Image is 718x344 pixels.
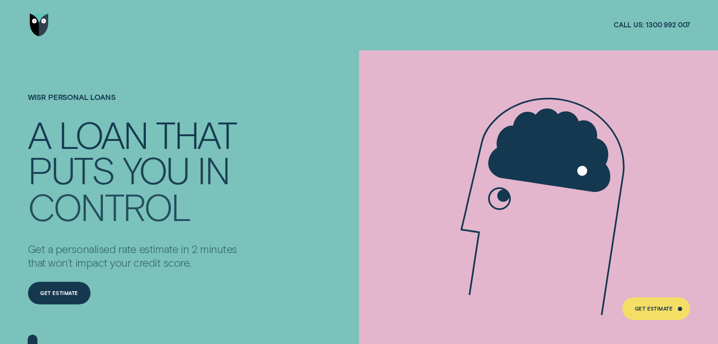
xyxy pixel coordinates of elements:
a: Call us:1300 992 007 [614,21,690,30]
p: Get a personalised rate estimate in 2 minutes that won't impact your credit score. [28,242,246,270]
h4: A LOAN THAT PUTS YOU IN CONTROL [28,116,246,221]
span: 1300 992 007 [646,21,690,30]
div: LOAN [59,116,147,151]
div: PUTS [28,152,114,187]
a: Get Estimate [622,297,690,320]
div: A [28,116,50,151]
h1: Wisr Personal Loans [28,93,246,116]
a: Get Estimate [28,282,91,304]
div: IN [197,152,229,187]
div: YOU [123,152,189,187]
div: THAT [156,116,236,151]
span: Call us: [614,21,644,30]
div: CONTROL [28,188,190,223]
img: Wisr [30,14,49,36]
